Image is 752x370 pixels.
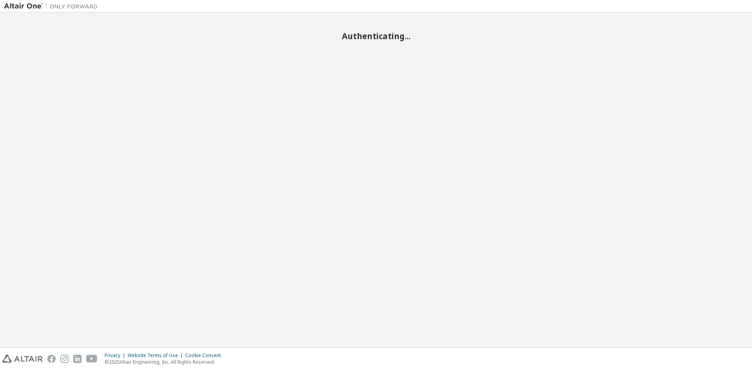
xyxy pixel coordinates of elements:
[105,352,128,359] div: Privacy
[185,352,226,359] div: Cookie Consent
[4,31,748,41] h2: Authenticating...
[128,352,185,359] div: Website Terms of Use
[47,355,56,363] img: facebook.svg
[2,355,43,363] img: altair_logo.svg
[86,355,98,363] img: youtube.svg
[105,359,226,365] p: © 2025 Altair Engineering, Inc. All Rights Reserved.
[60,355,69,363] img: instagram.svg
[73,355,81,363] img: linkedin.svg
[4,2,102,10] img: Altair One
